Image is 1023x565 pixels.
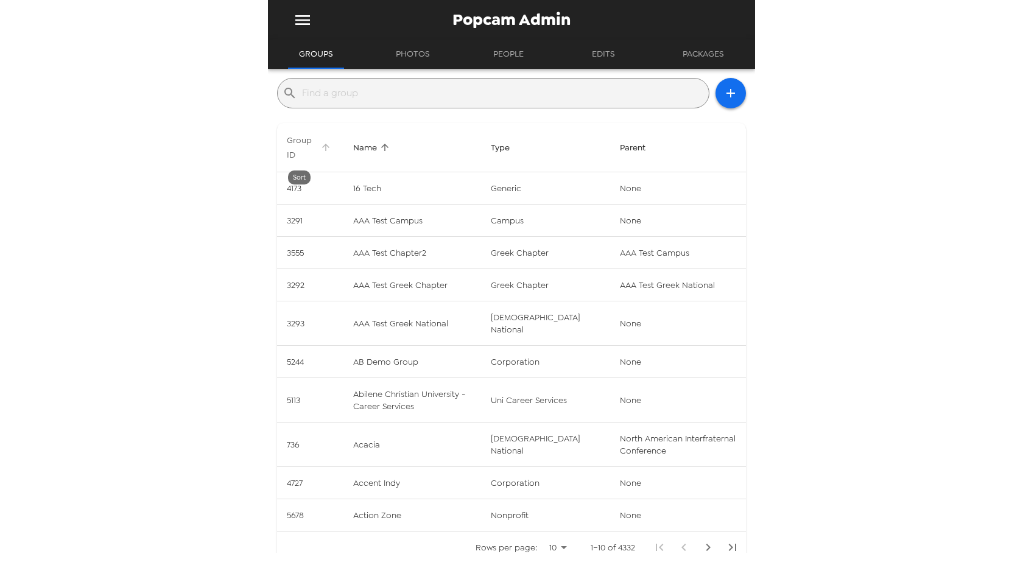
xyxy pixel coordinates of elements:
[610,467,746,499] td: None
[343,378,481,423] td: Abilene Christian University - Career Services
[610,378,746,423] td: None
[610,423,746,467] td: North American Interfraternal Conference
[343,467,481,499] td: Accent Indy
[277,499,343,532] td: 5678
[481,378,610,423] td: uni career services
[720,535,745,560] button: Last Page
[353,140,393,155] span: Sort
[302,83,704,103] input: Find a group
[481,269,610,301] td: greek chapter
[696,535,720,560] button: Next Page
[610,346,746,378] td: None
[672,40,735,69] button: Packages
[385,40,441,69] button: Photos
[481,172,610,205] td: generic
[452,12,571,28] span: Popcam Admin
[343,301,481,346] td: AAA Test Greek National
[620,140,661,155] span: Cannot sort by this property
[277,205,343,237] td: 3291
[277,172,343,205] td: 4173
[277,423,343,467] td: 736
[491,140,526,155] span: Sort
[343,346,481,378] td: AB Demo Group
[343,499,481,532] td: Action Zone
[591,541,635,553] p: 1–10 of 4332
[343,237,481,269] td: AAA Test Chapter2
[610,172,746,205] td: None
[288,40,344,69] button: Groups
[610,237,746,269] td: AAA Test Campus
[277,301,343,346] td: 3293
[343,269,481,301] td: AAA Test Greek Chapter
[343,423,481,467] td: Acacia
[277,237,343,269] td: 3555
[610,301,746,346] td: None
[610,205,746,237] td: None
[277,269,343,301] td: 3292
[542,539,571,556] div: 10
[343,172,481,205] td: 16 Tech
[610,269,746,301] td: AAA Test Greek National
[287,133,334,162] span: Sort
[481,301,610,346] td: [DEMOGRAPHIC_DATA] national
[277,467,343,499] td: 4727
[481,40,536,69] button: People
[476,541,537,553] p: Rows per page:
[481,499,610,532] td: nonprofit
[481,346,610,378] td: corporation
[343,205,481,237] td: AAA Test Campus
[576,40,631,69] button: Edits
[481,423,610,467] td: [DEMOGRAPHIC_DATA] national
[277,346,343,378] td: 5244
[481,467,610,499] td: corporation
[481,205,610,237] td: campus
[481,237,610,269] td: greek chapter
[610,499,746,532] td: None
[277,378,343,423] td: 5113
[288,170,311,184] div: Sort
